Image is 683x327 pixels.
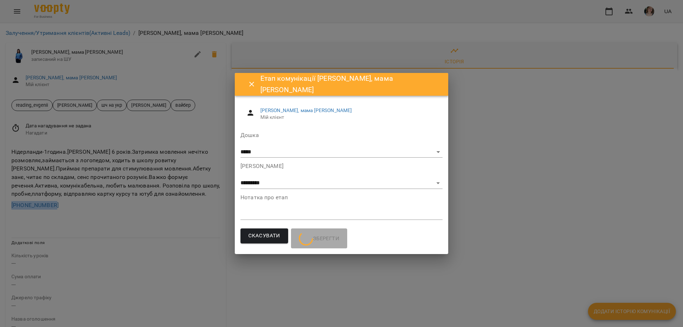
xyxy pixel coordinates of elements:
[243,76,260,93] button: Close
[240,163,443,169] label: [PERSON_NAME]
[240,195,443,200] label: Нотатка про етап
[260,107,352,113] a: [PERSON_NAME], мама [PERSON_NAME]
[260,114,437,121] span: Мій клієнт
[248,231,280,241] span: Скасувати
[260,73,440,95] h6: Етап комунікації [PERSON_NAME], мама [PERSON_NAME]
[240,228,288,243] button: Скасувати
[240,132,443,138] label: Дошка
